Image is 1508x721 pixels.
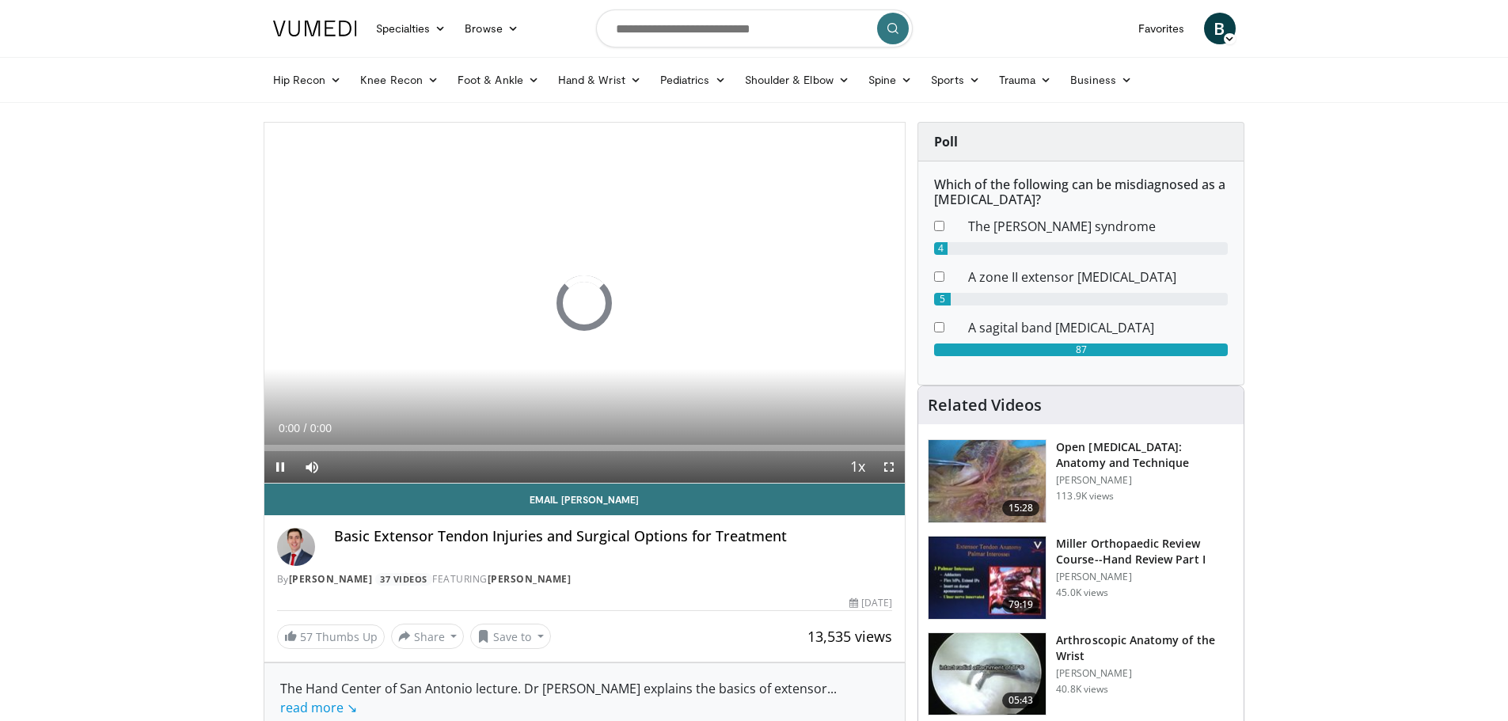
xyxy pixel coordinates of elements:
h3: Miller Orthopaedic Review Course--Hand Review Part I [1056,536,1234,567]
a: Business [1061,64,1141,96]
img: VuMedi Logo [273,21,357,36]
button: Save to [470,624,551,649]
a: read more ↘ [280,699,357,716]
dd: A zone II extensor [MEDICAL_DATA] [956,268,1240,287]
h3: Arthroscopic Anatomy of the Wrist [1056,632,1234,664]
div: Progress Bar [264,445,906,451]
h6: Which of the following can be misdiagnosed as a [MEDICAL_DATA]? [934,177,1228,207]
a: Pediatrics [651,64,735,96]
a: [PERSON_NAME] [289,572,373,586]
span: 79:19 [1002,597,1040,613]
div: By FEATURING [277,572,893,586]
button: Playback Rate [841,451,873,483]
h4: Basic Extensor Tendon Injuries and Surgical Options for Treatment [334,528,893,545]
a: 37 Videos [375,573,433,586]
div: 4 [934,242,948,255]
a: Specialties [367,13,456,44]
button: Fullscreen [873,451,905,483]
img: a6f1be81-36ec-4e38-ae6b-7e5798b3883c.150x105_q85_crop-smart_upscale.jpg [929,633,1046,715]
a: Knee Recon [351,64,448,96]
a: 79:19 Miller Orthopaedic Review Course--Hand Review Part I [PERSON_NAME] 45.0K views [928,536,1234,620]
a: 15:28 Open [MEDICAL_DATA]: Anatomy and Technique [PERSON_NAME] 113.9K views [928,439,1234,523]
a: Hip Recon [264,64,351,96]
a: 05:43 Arthroscopic Anatomy of the Wrist [PERSON_NAME] 40.8K views [928,632,1234,716]
button: Pause [264,451,296,483]
a: Foot & Ankle [448,64,549,96]
span: 0:00 [310,422,332,434]
span: / [304,422,307,434]
span: 05:43 [1002,693,1040,708]
a: Browse [455,13,528,44]
dd: A sagital band [MEDICAL_DATA] [956,318,1240,337]
span: 57 [300,629,313,644]
a: Hand & Wrist [549,64,651,96]
p: [PERSON_NAME] [1056,474,1234,487]
h3: Open [MEDICAL_DATA]: Anatomy and Technique [1056,439,1234,471]
p: [PERSON_NAME] [1056,571,1234,583]
span: 13,535 views [807,627,892,646]
a: Spine [859,64,921,96]
a: Favorites [1129,13,1195,44]
div: 87 [934,343,1228,356]
strong: Poll [934,133,958,150]
h4: Related Videos [928,396,1042,415]
p: 113.9K views [1056,490,1114,503]
span: 15:28 [1002,500,1040,516]
p: [PERSON_NAME] [1056,667,1234,680]
img: miller_1.png.150x105_q85_crop-smart_upscale.jpg [929,537,1046,619]
div: 5 [934,293,951,305]
span: 0:00 [279,422,300,434]
video-js: Video Player [264,123,906,484]
span: ... [280,680,837,716]
button: Share [391,624,465,649]
button: Mute [296,451,328,483]
a: B [1204,13,1236,44]
img: Bindra_-_open_carpal_tunnel_2.png.150x105_q85_crop-smart_upscale.jpg [929,440,1046,522]
a: 57 Thumbs Up [277,624,385,649]
div: [DATE] [849,596,892,610]
p: 45.0K views [1056,586,1108,599]
dd: The [PERSON_NAME] syndrome [956,217,1240,236]
a: Shoulder & Elbow [735,64,859,96]
input: Search topics, interventions [596,9,913,47]
a: Sports [921,64,990,96]
img: Avatar [277,528,315,566]
a: [PERSON_NAME] [488,572,572,586]
div: The Hand Center of San Antonio lecture. Dr [PERSON_NAME] explains the basics of extensor [280,679,890,717]
a: Email [PERSON_NAME] [264,484,906,515]
a: Trauma [990,64,1062,96]
p: 40.8K views [1056,683,1108,696]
